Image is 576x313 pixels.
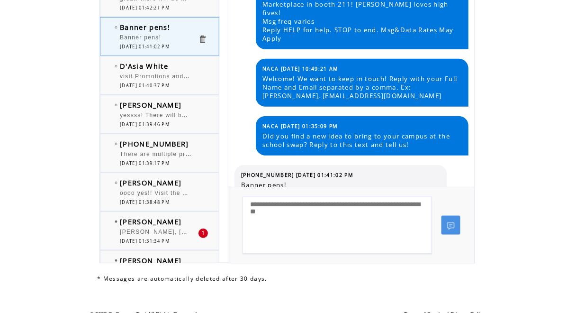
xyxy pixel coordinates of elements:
[262,123,338,129] span: NACA [DATE] 01:35:09 PM
[120,217,181,226] span: [PERSON_NAME]
[241,172,353,178] span: [PHONE_NUMBER] [DATE] 01:41:02 PM
[120,160,170,166] span: [DATE] 01:39:17 PM
[120,178,181,187] span: [PERSON_NAME]
[115,143,117,145] img: bulletEmpty.png
[198,35,207,44] a: Click to delete these messgaes
[241,181,440,189] span: Banner pens!
[115,65,117,67] img: bulletEmpty.png
[120,148,432,158] span: There are multiple promo companies in the Marketplace this afternoon that could help you with that!
[262,132,461,149] span: Did you find a new idea to bring to your campus at the school swap? Reply to this text and tell us!
[120,256,181,265] span: [PERSON_NAME]
[120,238,170,244] span: [DATE] 01:31:34 PM
[115,182,117,184] img: bulletEmpty.png
[120,44,170,50] span: [DATE] 01:41:02 PM
[120,100,181,110] span: [PERSON_NAME]
[120,61,168,71] span: D'Asia White
[120,83,170,89] span: [DATE] 01:40:37 PM
[120,226,293,236] span: [PERSON_NAME], [EMAIL_ADDRESS][DOMAIN_NAME]
[262,65,339,72] span: NACA [DATE] 10:49:21 AM
[120,187,371,197] span: oooo yes!! Visit the Forbes Marketing booth in the Marketplace, they have them!
[120,199,170,205] span: [DATE] 01:38:48 PM
[97,275,267,283] span: * Messages are automatically deleted after 30 days.
[115,104,117,106] img: bulletEmpty.png
[115,26,117,28] img: bulletEmpty.png
[120,5,170,11] span: [DATE] 01:42:21 PM
[120,71,527,80] span: visit Promotions and Unicorns Booth in the Marketplace later, they can help you with them! Tell t...
[120,139,189,148] span: [PHONE_NUMBER]
[120,121,170,128] span: [DATE] 01:39:46 PM
[198,229,208,238] div: 1
[120,34,161,41] span: Banner pens!
[262,74,461,100] span: Welcome! We want to keep in touch! Reply with your Full Name and Email separated by a comma. Ex: ...
[115,259,117,262] img: bulletFull.png
[120,110,484,119] span: yessss! There will be multiple promotional companies in the Marketplace later [DATE] that could h...
[120,22,170,32] span: Banner pens!
[115,221,117,223] img: bulletFull.png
